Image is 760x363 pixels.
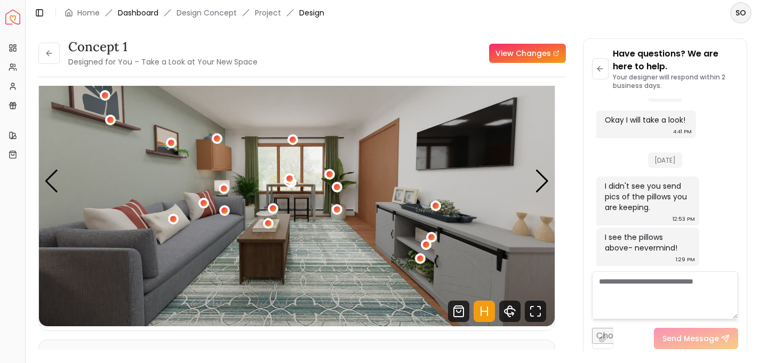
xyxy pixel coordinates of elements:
li: Design Concept [177,7,237,18]
nav: breadcrumb [65,7,324,18]
a: Spacejoy [5,10,20,25]
div: 1:29 PM [676,254,695,265]
div: I didn't see you send pics of the pillows you are keeping. [605,181,689,213]
svg: Shop Products from this design [448,301,469,322]
img: Design Render 1 [39,36,555,326]
h3: concept 1 [68,38,258,55]
div: 4:41 PM [673,126,692,137]
svg: Fullscreen [525,301,546,322]
div: 12:53 PM [673,214,695,224]
div: Carousel [39,36,555,326]
svg: 360 View [499,301,521,322]
div: Next slide [535,170,549,193]
button: SO [730,2,751,23]
a: Dashboard [118,7,158,18]
img: Spacejoy Logo [5,10,20,25]
div: I see the pillows above- nevermind! [605,232,689,253]
p: Have questions? We are here to help. [613,47,738,73]
a: View Changes [489,44,566,63]
div: Previous slide [44,170,59,193]
div: Okay I will take a look! [605,115,685,125]
a: Project [255,7,281,18]
span: Design [299,7,324,18]
small: Designed for You – Take a Look at Your New Space [68,57,258,67]
span: [DATE] [648,152,682,168]
div: 1 / 4 [39,36,555,326]
span: SO [731,3,750,22]
a: Home [77,7,100,18]
p: Your designer will respond within 2 business days. [613,73,738,90]
svg: Hotspots Toggle [474,301,495,322]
